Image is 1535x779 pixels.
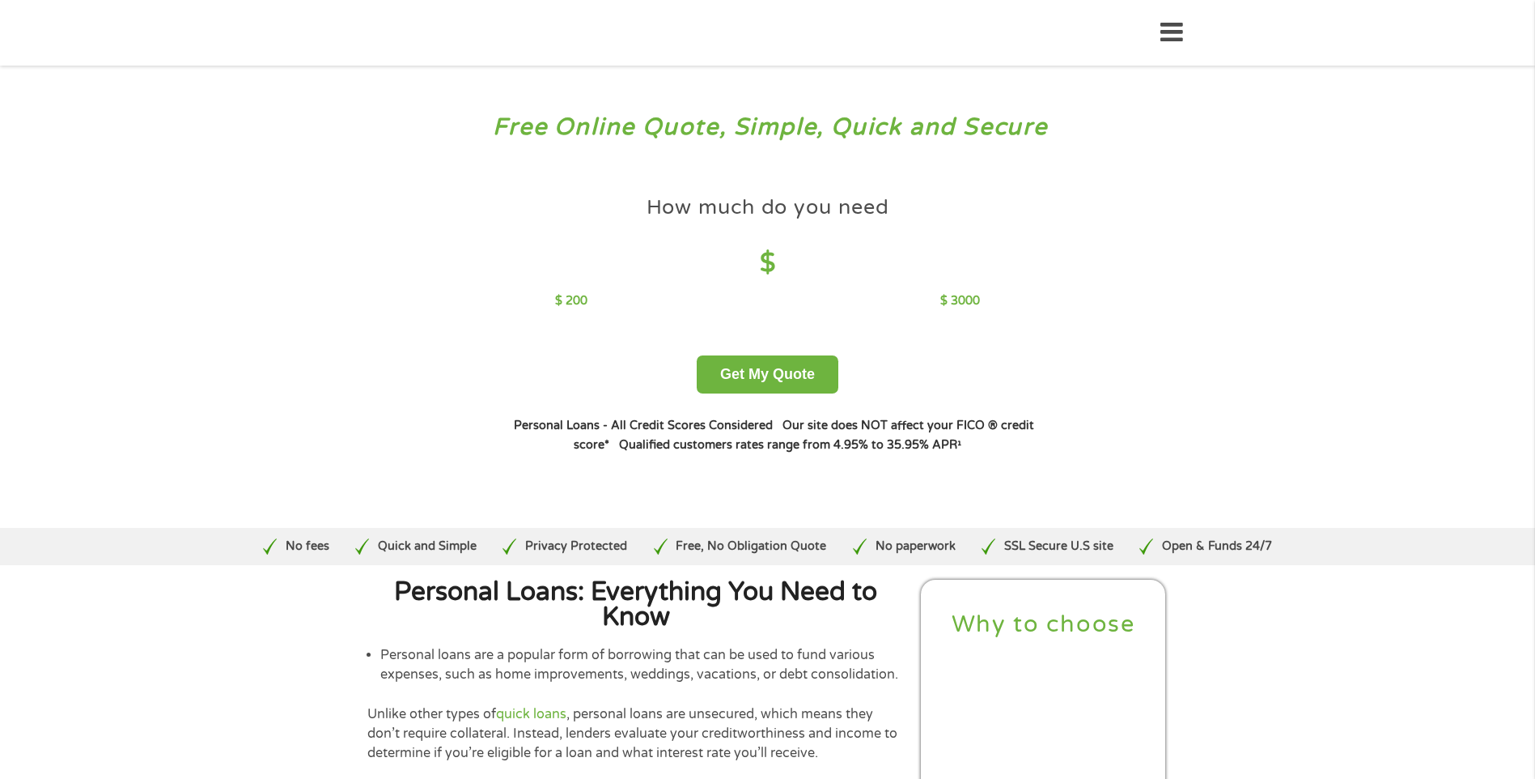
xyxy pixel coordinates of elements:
h2: Why to choose [935,610,1153,640]
p: Open & Funds 24/7 [1162,538,1272,556]
h4: $ [555,247,980,280]
p: SSL Secure U.S site [1004,538,1113,556]
h2: Personal Loans: Everything You Need to Know [367,580,905,631]
button: Get My Quote [697,355,838,394]
p: Quick and Simple [378,538,477,556]
p: Privacy Protected [525,538,627,556]
a: quick loans [496,706,566,722]
p: Unlike other types of , personal loans are unsecured, which means they don’t require collateral. ... [367,705,905,764]
li: Personal loans are a popular form of borrowing that can be used to fund various expenses, such as... [380,645,905,685]
p: $ 200 [555,292,587,310]
strong: Personal Loans - All Credit Scores Considered [514,419,773,432]
p: No paperwork [876,538,956,556]
p: $ 3000 [940,292,980,310]
strong: Our site does NOT affect your FICO ® credit score* [574,419,1034,452]
p: No fees [286,538,329,556]
h4: How much do you need [647,194,889,221]
strong: Qualified customers rates range from 4.95% to 35.95% APR¹ [619,438,961,452]
p: Free, No Obligation Quote [676,538,826,556]
h3: Free Online Quote, Simple, Quick and Secure [47,113,1489,143]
